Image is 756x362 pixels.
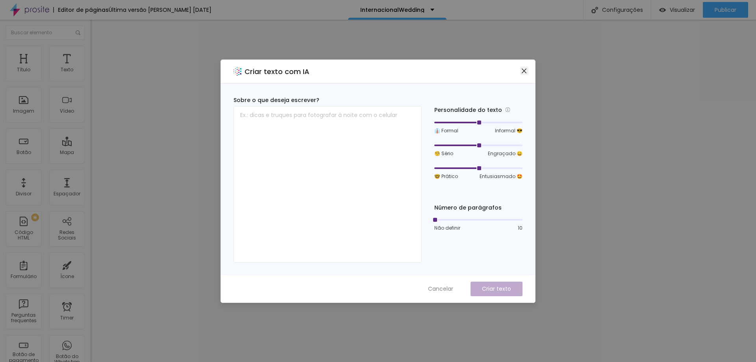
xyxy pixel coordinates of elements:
div: Sobre o que deseja escrever? [233,96,422,104]
span: Não definir [434,225,460,232]
span: Entusiasmado 🤩 [480,173,523,180]
div: Número de parágrafos [434,204,523,212]
span: Informal 😎 [495,127,523,134]
span: 🤓 Prático [434,173,458,180]
span: close [521,68,527,74]
span: 👔 Formal [434,127,458,134]
button: Cancelar [420,282,461,296]
span: Engraçado 😄 [488,150,523,157]
span: 🧐 Sério [434,150,453,157]
span: Cancelar [428,285,453,293]
button: Close [520,67,528,75]
span: 10 [518,225,523,232]
div: Personalidade do texto [434,106,523,115]
button: Criar texto [471,282,523,296]
h2: Criar texto com IA [245,66,309,77]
